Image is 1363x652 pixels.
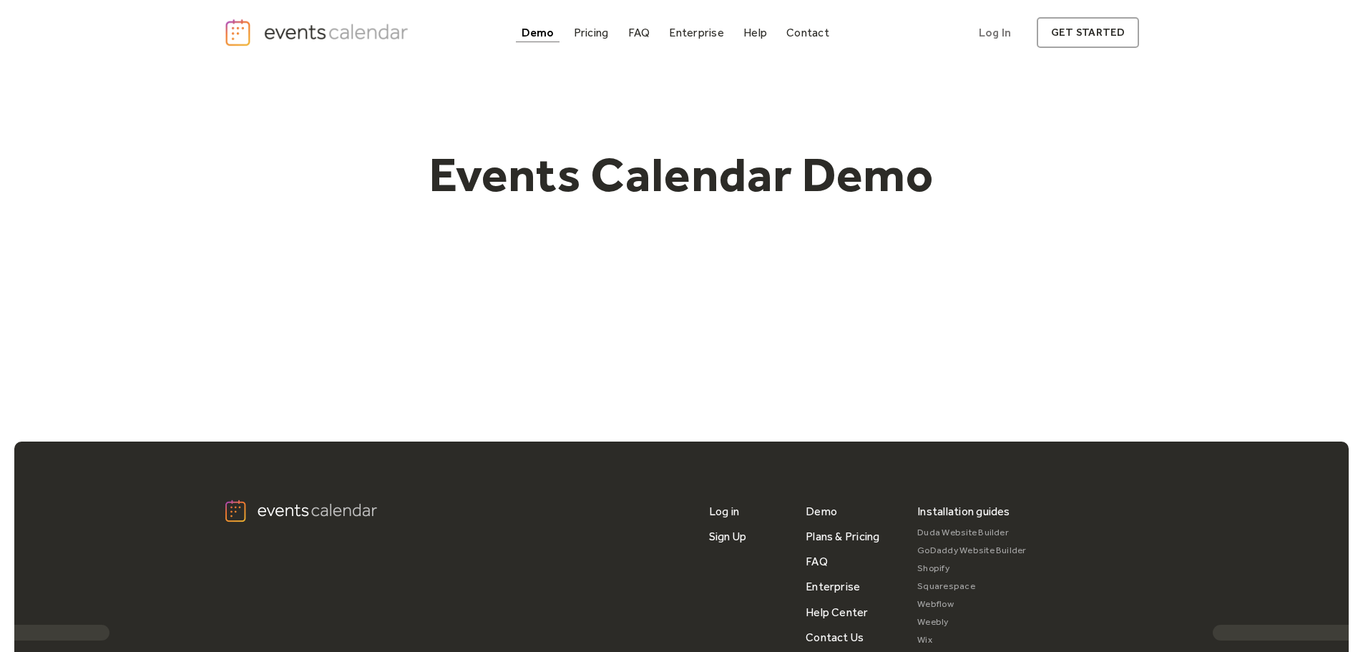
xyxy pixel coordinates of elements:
div: Pricing [574,29,609,37]
a: Weebly [917,613,1027,631]
a: Pricing [568,23,615,42]
h1: Events Calendar Demo [407,145,957,204]
a: Shopify [917,560,1027,578]
div: Demo [522,29,555,37]
a: Duda Website Builder [917,524,1027,542]
a: Help [738,23,773,42]
a: Webflow [917,595,1027,613]
div: Enterprise [669,29,723,37]
div: FAQ [628,29,650,37]
div: Help [743,29,767,37]
a: Sign Up [709,524,747,549]
a: Wix [917,631,1027,649]
a: Plans & Pricing [806,524,880,549]
a: get started [1037,17,1139,48]
a: Log In [964,17,1025,48]
div: Installation guides [917,499,1010,524]
a: Contact Us [806,625,864,650]
a: Enterprise [806,574,860,599]
a: Demo [516,23,560,42]
div: Contact [786,29,829,37]
a: Contact [781,23,835,42]
a: Log in [709,499,739,524]
a: GoDaddy Website Builder [917,542,1027,560]
a: FAQ [622,23,656,42]
a: Demo [806,499,837,524]
a: FAQ [806,549,828,574]
a: Squarespace [917,578,1027,595]
a: Enterprise [663,23,729,42]
a: home [224,18,413,47]
a: Help Center [806,600,869,625]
